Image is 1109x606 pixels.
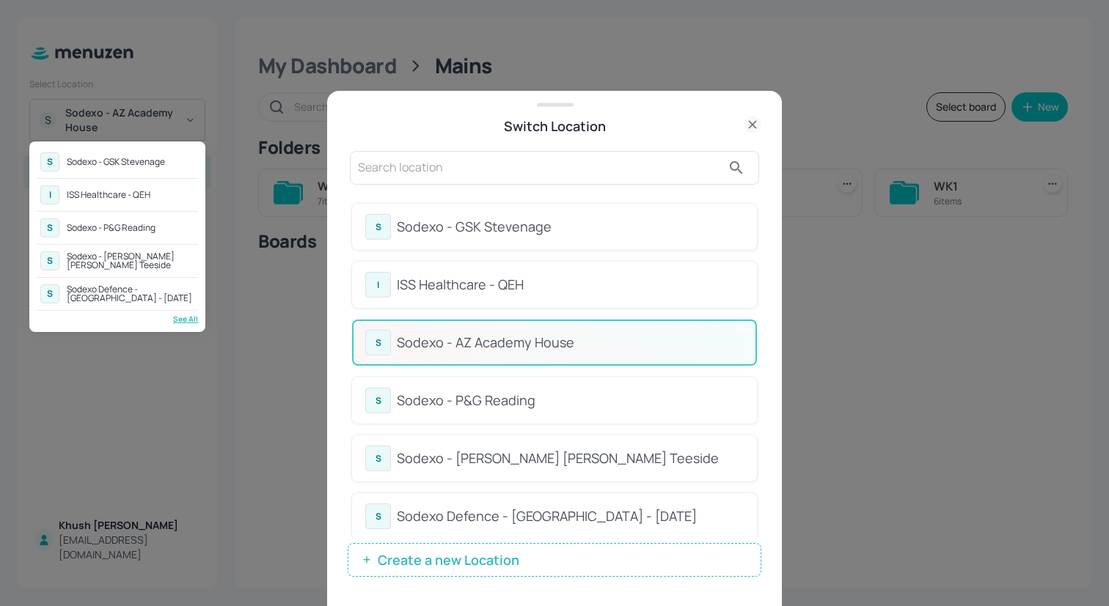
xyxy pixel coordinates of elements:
div: S [40,251,59,270]
div: S [40,218,59,237]
div: Sodexo - GSK Stevenage [67,158,165,166]
div: S [40,284,59,303]
div: Sodexo - P&G Reading [67,223,155,232]
div: See All [37,314,198,325]
div: S [40,152,59,171]
div: I [40,185,59,204]
div: Sodexo Defence - [GEOGRAPHIC_DATA] - [DATE] [67,285,194,303]
div: ISS Healthcare - QEH [67,191,150,199]
div: Sodexo - [PERSON_NAME] [PERSON_NAME] Teeside [67,252,194,270]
